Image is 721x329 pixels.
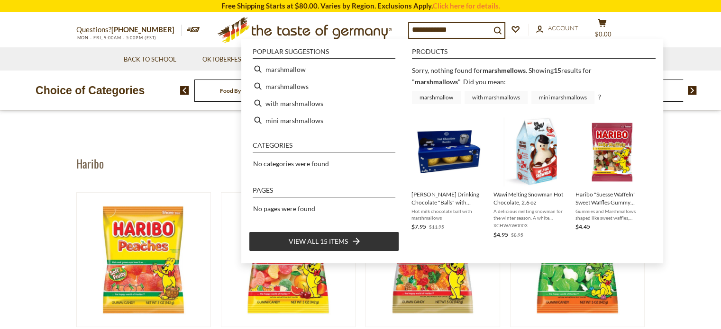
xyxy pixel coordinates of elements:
a: Click here for details. [433,1,500,10]
span: MON - FRI, 9:00AM - 5:00PM (EST) [76,35,157,40]
li: Popular suggestions [253,48,395,59]
a: Back to School [124,54,176,65]
span: XCHWAW0003 [493,222,568,229]
a: Klett Hot Milk Chocolate[PERSON_NAME] Drinking Chocolate "Balls" with Marshmallows, 3 pc, 2.22 oz... [411,117,486,240]
img: previous arrow [180,86,189,95]
li: Klett Drinking Chocolate "Balls" with Marshmallows, 3 pc, 2.22 oz [408,114,490,243]
a: Oktoberfest [202,54,251,65]
a: with marshmallows [465,91,528,104]
img: next arrow [688,86,697,95]
span: Sorry, nothing found for . [412,66,527,74]
span: No categories were found [253,160,329,168]
span: $7.95 [411,223,426,230]
span: View all 15 items [289,236,348,247]
li: mini marshmallows [249,112,399,129]
span: No pages were found [253,205,315,213]
li: with marshmallows [249,95,399,112]
h1: Haribo [76,156,104,170]
span: $0.00 [595,30,611,38]
img: Haribo [221,193,356,327]
a: marshmallow [412,91,461,104]
li: Categories [253,142,395,152]
span: Showing results for " " [412,66,592,85]
a: [PHONE_NUMBER] [111,25,174,34]
button: $0.00 [588,18,617,42]
a: Wawi Melting Snowman Hot Chocolate, 2.6 ozA delicious melting snowman for the winter season. A wh... [493,117,568,240]
li: Pages [253,187,395,197]
span: A delicious melting snowman for the winter season. A white chocolate snowman filled with milk cho... [493,208,568,221]
span: $4.95 [493,231,508,238]
a: Haribo "Suesse Waffeln" Sweet Waffles Gummy Candies, 175gGummies and Marshmallows shaped like swe... [575,117,650,240]
div: Did you mean: ? [412,78,601,101]
b: marshmellows [483,66,526,74]
li: Haribo "Suesse Waffeln" Sweet Waffles Gummy Candies, 175g [572,114,654,243]
span: Gummies and Marshmallows shaped like sweet waffles, Merengues and other holiday baked goodies. A ... [575,208,650,221]
span: $4.45 [575,223,590,230]
li: marshmallows [249,78,399,95]
span: Account [548,24,578,32]
a: mini marshmallows [531,91,594,104]
a: Food By Category [220,87,265,94]
span: $11.95 [429,224,444,230]
span: Wawi Melting Snowman Hot Chocolate, 2.6 oz [493,190,568,206]
b: 15 [554,66,561,74]
a: Account [536,23,578,34]
span: $8.95 [511,232,523,238]
p: Questions? [76,24,182,36]
img: Haribo [77,193,211,327]
img: Klett Hot Milk Chocolate [414,117,483,186]
span: Haribo "Suesse Waffeln" Sweet Waffles Gummy Candies, 175g [575,190,650,206]
div: Instant Search Results [241,39,663,263]
span: Hot milk chocolate ball with marshmallows [411,208,486,221]
li: Products [412,48,656,59]
li: View all 15 items [249,231,399,251]
li: Wawi Melting Snowman Hot Chocolate, 2.6 oz [490,114,572,243]
a: marshmallows [415,78,458,86]
span: [PERSON_NAME] Drinking Chocolate "Balls" with Marshmallows, 3 pc, 2.22 oz [411,190,486,206]
li: marshmallow [249,61,399,78]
